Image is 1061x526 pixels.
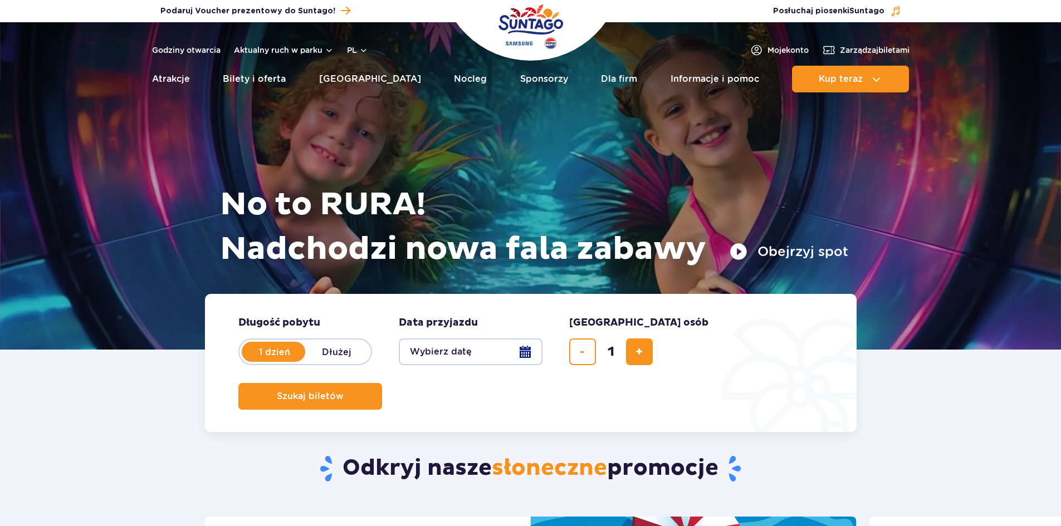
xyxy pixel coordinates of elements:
[160,6,335,17] span: Podaruj Voucher prezentowy do Suntago!
[569,338,596,365] button: usuń bilet
[767,45,809,56] span: Moje konto
[223,66,286,92] a: Bilety i oferta
[626,338,653,365] button: dodaj bilet
[319,66,421,92] a: [GEOGRAPHIC_DATA]
[849,7,884,15] span: Suntago
[671,66,759,92] a: Informacje i pomoc
[238,316,320,330] span: Długość pobytu
[569,316,708,330] span: [GEOGRAPHIC_DATA] osób
[152,66,190,92] a: Atrakcje
[399,316,478,330] span: Data przyjazdu
[730,243,848,260] button: Obejrzyj spot
[520,66,568,92] a: Sponsorzy
[204,454,857,483] h2: Odkryj nasze promocje
[822,43,910,57] a: Zarządzajbiletami
[305,340,369,363] label: Dłużej
[454,66,487,92] a: Nocleg
[492,454,607,482] span: słoneczne
[598,338,624,365] input: liczba biletów
[347,45,368,56] button: pl
[750,43,809,57] a: Mojekonto
[840,45,910,56] span: Zarządzaj biletami
[152,45,221,56] a: Godziny otwarcia
[773,6,901,17] button: Posłuchaj piosenkiSuntago
[220,183,848,272] h1: No to RURA! Nadchodzi nowa fala zabawy
[819,74,863,84] span: Kup teraz
[399,338,542,365] button: Wybierz datę
[243,340,306,363] label: 1 dzień
[234,46,334,55] button: Aktualny ruch w parku
[601,66,637,92] a: Dla firm
[160,3,350,18] a: Podaruj Voucher prezentowy do Suntago!
[238,383,382,410] button: Szukaj biletów
[773,6,884,17] span: Posłuchaj piosenki
[792,66,909,92] button: Kup teraz
[277,391,344,401] span: Szukaj biletów
[205,294,857,432] form: Planowanie wizyty w Park of Poland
